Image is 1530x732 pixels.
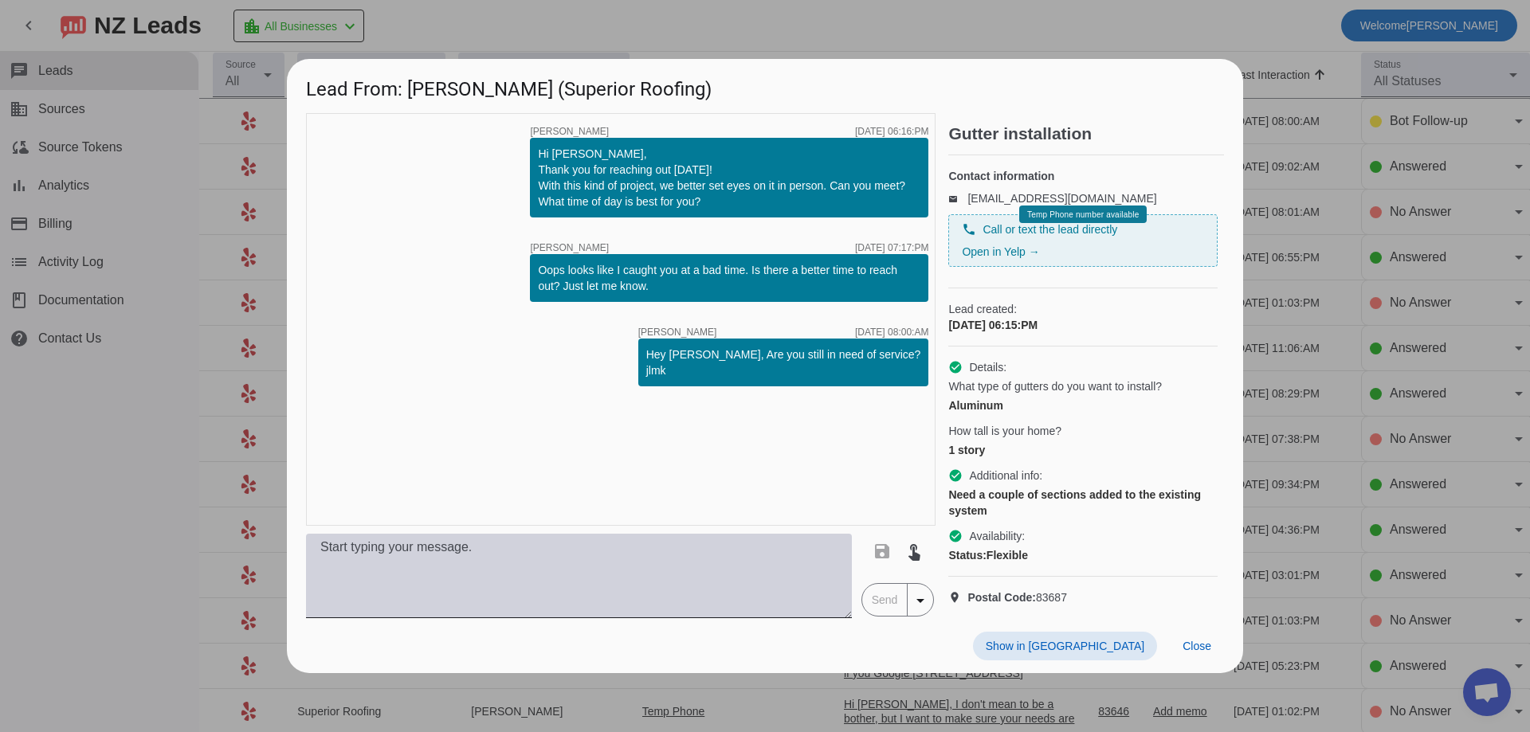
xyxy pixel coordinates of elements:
[948,194,967,202] mat-icon: email
[855,127,928,136] div: [DATE] 06:16:PM
[538,146,920,209] div: Hi [PERSON_NAME], Thank you for reaching out [DATE]! With this kind of project, we better set eye...
[948,547,1218,563] div: Flexible
[948,591,967,604] mat-icon: location_on
[538,262,920,294] div: Oops looks like I caught you at a bad time. Is there a better time to reach out? Just let me know.​
[948,549,986,562] strong: Status:
[969,468,1042,483] span: Additional info:
[855,243,928,252] div: [DATE] 07:17:PM
[948,360,963,374] mat-icon: check_circle
[530,243,609,252] span: [PERSON_NAME]
[969,528,1025,544] span: Availability:
[967,591,1036,604] strong: Postal Code:
[948,301,1218,317] span: Lead created:
[911,591,930,610] mat-icon: arrow_drop_down
[983,221,1117,237] span: Call or text the lead directly
[948,423,1061,439] span: How tall is your home?
[1170,632,1224,660] button: Close
[948,378,1162,394] span: What type of gutters do you want to install?
[967,589,1067,605] span: 83687
[638,327,717,337] span: [PERSON_NAME]
[967,192,1156,205] a: [EMAIL_ADDRESS][DOMAIN_NAME]
[948,442,1218,458] div: 1 story
[646,346,921,378] div: Hey [PERSON_NAME], Are you still in need of service? jlmk​
[948,126,1224,142] h2: Gutter installation
[904,542,924,561] mat-icon: touch_app
[986,640,1144,652] span: Show in [GEOGRAPHIC_DATA]
[948,529,963,543] mat-icon: check_circle
[855,327,928,337] div: [DATE] 08:00:AM
[962,222,976,237] mat-icon: phone
[969,359,1006,375] span: Details:
[948,468,963,483] mat-icon: check_circle
[973,632,1157,660] button: Show in [GEOGRAPHIC_DATA]
[287,59,1243,112] h1: Lead From: [PERSON_NAME] (Superior Roofing)
[530,127,609,136] span: [PERSON_NAME]
[962,245,1039,258] a: Open in Yelp →
[948,168,1218,184] h4: Contact information
[948,317,1218,333] div: [DATE] 06:15:PM
[948,397,1218,413] div: Aluminum
[948,487,1218,519] div: Need a couple of sections added to the existing system
[1027,210,1139,219] span: Temp Phone number available
[1183,640,1211,652] span: Close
